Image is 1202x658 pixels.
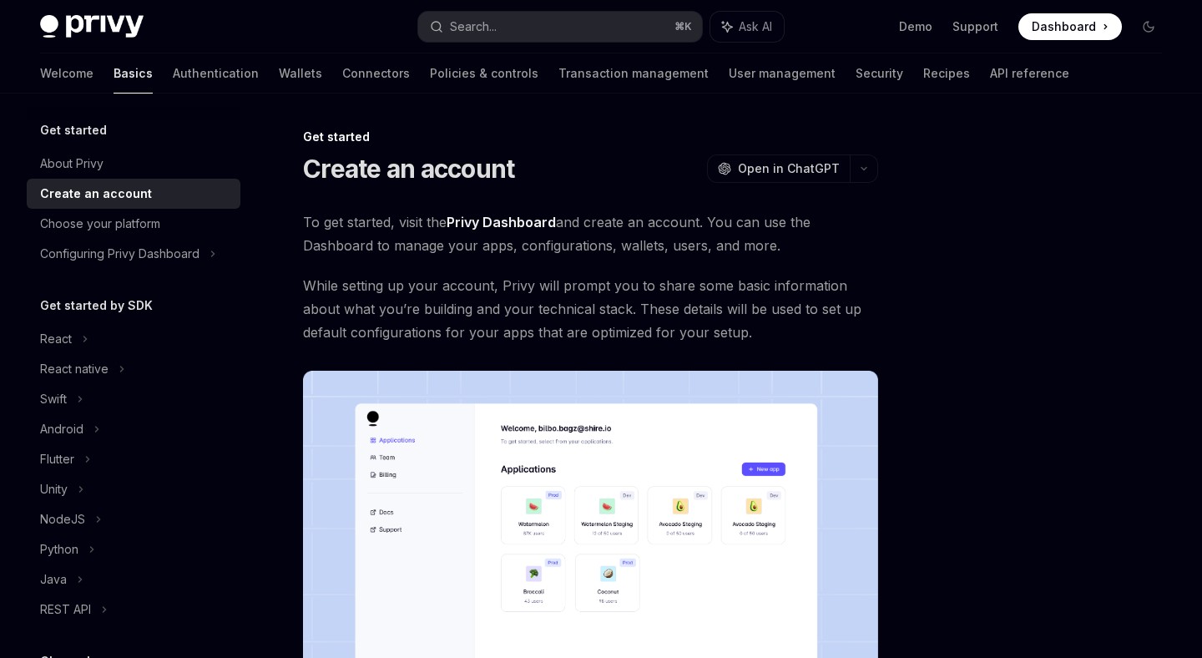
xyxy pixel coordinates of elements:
[40,154,104,174] div: About Privy
[173,53,259,94] a: Authentication
[303,274,878,344] span: While setting up your account, Privy will prompt you to share some basic information about what y...
[710,12,784,42] button: Ask AI
[303,210,878,257] span: To get started, visit the and create an account. You can use the Dashboard to manage your apps, c...
[450,17,497,37] div: Search...
[40,449,74,469] div: Flutter
[990,53,1069,94] a: API reference
[27,179,240,209] a: Create an account
[856,53,903,94] a: Security
[40,244,199,264] div: Configuring Privy Dashboard
[279,53,322,94] a: Wallets
[674,20,692,33] span: ⌘ K
[303,154,514,184] h1: Create an account
[739,18,772,35] span: Ask AI
[303,129,878,145] div: Get started
[342,53,410,94] a: Connectors
[447,214,556,231] a: Privy Dashboard
[40,120,107,140] h5: Get started
[40,15,144,38] img: dark logo
[952,18,998,35] a: Support
[923,53,970,94] a: Recipes
[114,53,153,94] a: Basics
[27,149,240,179] a: About Privy
[558,53,709,94] a: Transaction management
[899,18,932,35] a: Demo
[430,53,538,94] a: Policies & controls
[707,154,850,183] button: Open in ChatGPT
[1135,13,1162,40] button: Toggle dark mode
[27,209,240,239] a: Choose your platform
[1018,13,1122,40] a: Dashboard
[418,12,701,42] button: Search...⌘K
[40,539,78,559] div: Python
[40,419,83,439] div: Android
[40,389,67,409] div: Swift
[40,479,68,499] div: Unity
[40,600,91,620] div: REST API
[729,53,836,94] a: User management
[40,359,109,379] div: React native
[40,214,160,234] div: Choose your platform
[40,569,67,590] div: Java
[40,509,85,529] div: NodeJS
[40,296,153,316] h5: Get started by SDK
[40,184,152,204] div: Create an account
[738,160,840,177] span: Open in ChatGPT
[1032,18,1096,35] span: Dashboard
[40,53,93,94] a: Welcome
[40,329,72,349] div: React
